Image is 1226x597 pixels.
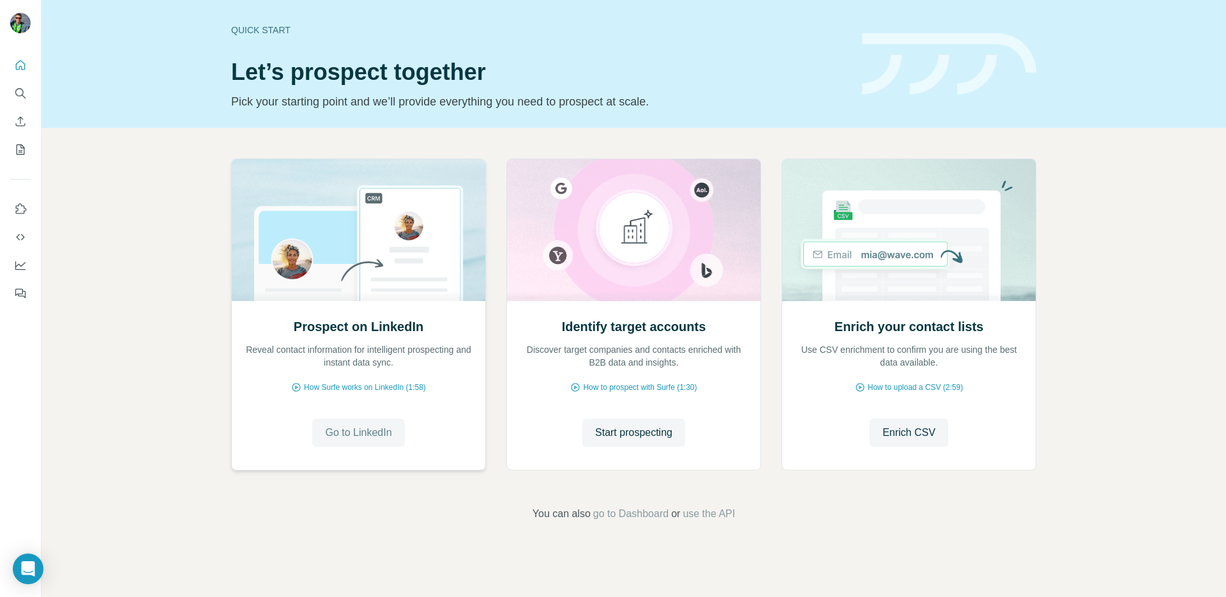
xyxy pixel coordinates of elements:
[671,506,680,522] span: or
[13,554,43,584] div: Open Intercom Messenger
[506,159,761,301] img: Identify target accounts
[862,33,1036,95] img: banner
[245,343,473,369] p: Reveal contact information for intelligent prospecting and instant data sync.
[10,82,31,105] button: Search
[294,318,423,336] h2: Prospect on LinkedIn
[10,138,31,161] button: My lists
[325,425,391,440] span: Go to LinkedIn
[562,318,706,336] h2: Identify target accounts
[10,54,31,77] button: Quick start
[304,382,426,393] span: How Surfe works on LinkedIn (1:58)
[870,419,948,447] button: Enrich CSV
[520,343,748,369] p: Discover target companies and contacts enriched with B2B data and insights.
[835,318,983,336] h2: Enrich your contact lists
[882,425,935,440] span: Enrich CSV
[10,110,31,133] button: Enrich CSV
[312,419,404,447] button: Go to LinkedIn
[683,506,735,522] button: use the API
[868,382,963,393] span: How to upload a CSV (2:59)
[582,419,685,447] button: Start prospecting
[782,159,1036,301] img: Enrich your contact lists
[10,254,31,277] button: Dashboard
[10,13,31,33] img: Avatar
[583,382,697,393] span: How to prospect with Surfe (1:30)
[795,343,1023,369] p: Use CSV enrichment to confirm you are using the best data available.
[231,59,847,85] h1: Let’s prospect together
[533,506,591,522] span: You can also
[10,282,31,305] button: Feedback
[231,24,847,36] div: Quick start
[593,506,669,522] button: go to Dashboard
[10,226,31,249] button: Use Surfe API
[231,159,486,301] img: Prospect on LinkedIn
[231,93,847,111] p: Pick your starting point and we’ll provide everything you need to prospect at scale.
[10,198,31,221] button: Use Surfe on LinkedIn
[595,425,672,440] span: Start prospecting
